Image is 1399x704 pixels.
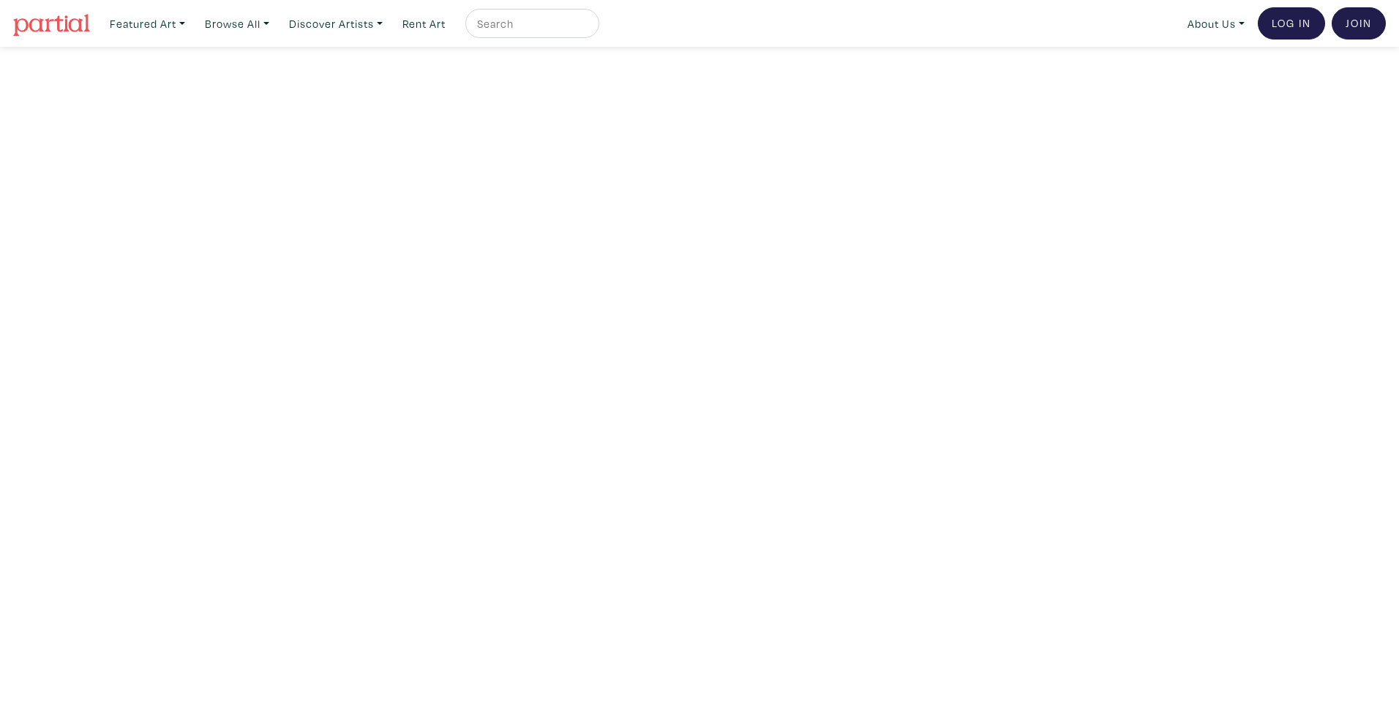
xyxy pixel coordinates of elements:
a: Join [1332,7,1386,40]
a: About Us [1181,9,1251,39]
a: Log In [1258,7,1325,40]
a: Discover Artists [282,9,389,39]
a: Rent Art [396,9,452,39]
a: Featured Art [103,9,192,39]
a: Browse All [198,9,276,39]
input: Search [476,15,585,33]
